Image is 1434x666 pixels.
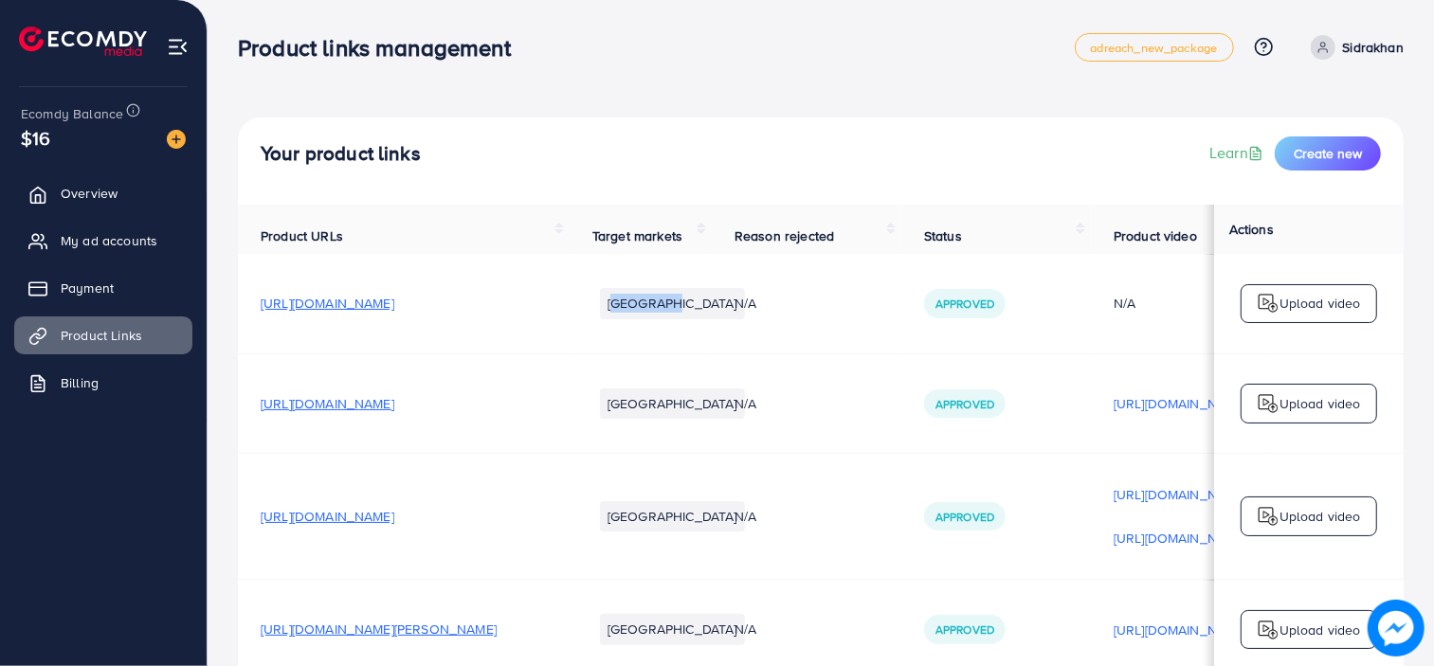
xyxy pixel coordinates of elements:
img: logo [1257,619,1280,641]
a: Product Links [14,316,192,354]
img: logo [19,27,147,56]
p: [URL][DOMAIN_NAME] [1114,527,1247,549]
span: Product video [1114,226,1197,245]
p: [URL][DOMAIN_NAME] [1114,392,1247,415]
p: Sidrakhan [1343,36,1404,59]
li: [GEOGRAPHIC_DATA] [600,288,745,318]
p: Upload video [1280,505,1361,528]
p: Upload video [1280,619,1361,641]
span: Approved [935,396,994,412]
div: N/A [1114,294,1247,313]
img: image [1368,600,1425,657]
span: $16 [21,124,50,152]
a: adreach_new_package [1075,33,1234,62]
li: [GEOGRAPHIC_DATA] [600,388,745,419]
span: N/A [735,620,756,639]
span: Approved [935,509,994,525]
img: logo [1257,292,1280,315]
li: [GEOGRAPHIC_DATA] [600,614,745,644]
span: Billing [61,373,99,392]
span: Approved [935,296,994,312]
span: Actions [1229,220,1274,239]
a: Payment [14,269,192,307]
img: logo [1257,392,1280,415]
span: Product URLs [261,226,343,245]
a: Billing [14,364,192,402]
li: [GEOGRAPHIC_DATA] [600,501,745,531]
span: Create new [1294,144,1362,163]
p: Upload video [1280,392,1361,415]
span: adreach_new_package [1091,42,1218,54]
a: Sidrakhan [1303,35,1404,60]
a: My ad accounts [14,222,192,260]
span: Ecomdy Balance [21,104,123,123]
span: Overview [61,184,118,203]
span: N/A [735,294,756,313]
span: [URL][DOMAIN_NAME] [261,294,394,313]
span: Status [924,226,962,245]
h3: Product links management [238,34,526,62]
span: N/A [735,394,756,413]
img: menu [167,36,189,58]
a: Overview [14,174,192,212]
a: Learn [1209,142,1267,164]
p: Upload video [1280,292,1361,315]
span: Product Links [61,326,142,345]
p: [URL][DOMAIN_NAME] [1114,619,1247,641]
img: image [167,130,186,149]
p: [URL][DOMAIN_NAME] [1114,483,1247,506]
span: Approved [935,621,994,638]
span: Payment [61,279,114,297]
h4: Your product links [261,142,421,166]
span: Target markets [592,226,682,245]
span: [URL][DOMAIN_NAME][PERSON_NAME] [261,620,497,639]
span: My ad accounts [61,231,157,250]
span: [URL][DOMAIN_NAME] [261,394,394,413]
span: [URL][DOMAIN_NAME] [261,507,394,526]
span: Reason rejected [735,226,834,245]
span: N/A [735,507,756,526]
img: logo [1257,505,1280,528]
button: Create new [1275,136,1381,171]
